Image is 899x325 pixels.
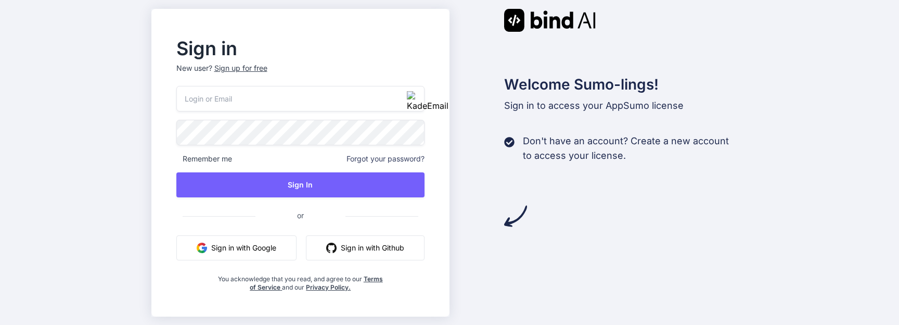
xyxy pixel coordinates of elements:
span: or [255,203,345,228]
input: Login or Email [176,86,425,111]
span: Forgot your password? [346,154,425,164]
p: New user? [176,63,425,86]
button: Sign In [176,172,425,197]
button: Sign in with Github [306,235,425,260]
a: Privacy Policy. [306,283,351,291]
img: google [197,243,207,253]
p: Sign in to access your AppSumo license [504,98,748,113]
p: Don't have an account? Create a new account to access your license. [523,134,729,163]
img: Bind AI logo [504,9,596,32]
div: Sign up for free [214,63,267,73]
h2: Welcome Sumo-lings! [504,73,748,95]
button: Sign in with Google [176,235,297,260]
div: You acknowledge that you read, and agree to our and our [217,269,383,292]
a: Terms of Service [250,275,383,291]
img: arrow [504,205,527,228]
img: github [326,243,337,253]
h2: Sign in [176,40,425,57]
img: KadeEmail [407,91,448,112]
span: Remember me [176,154,232,164]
